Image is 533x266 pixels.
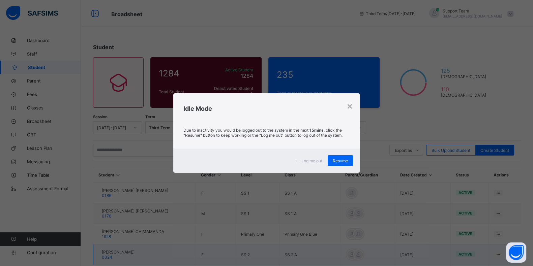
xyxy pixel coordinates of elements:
[347,100,353,111] div: ×
[309,128,324,133] strong: 15mins
[183,105,350,112] h2: Idle Mode
[333,158,348,163] span: Resume
[183,128,350,138] p: Due to inactivity you would be logged out to the system in the next , click the "Resume" button t...
[506,242,526,263] button: Open asap
[301,158,322,163] span: Log me out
